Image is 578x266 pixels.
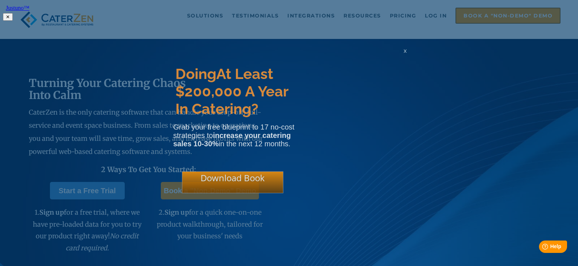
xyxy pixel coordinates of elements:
[404,47,407,54] span: x
[175,65,216,82] span: Doing
[513,238,570,258] iframe: Help widget launcher
[201,172,265,184] span: Download Book
[182,171,283,193] div: Download Book
[173,123,294,148] span: Grab your free blueprint to 17 no-cost strategies to in the next 12 months.
[399,47,411,62] div: x
[173,131,291,148] strong: increase your catering sales 10-30%
[175,65,288,117] span: At Least $200,000 A Year In Catering?
[3,13,13,21] button: ✕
